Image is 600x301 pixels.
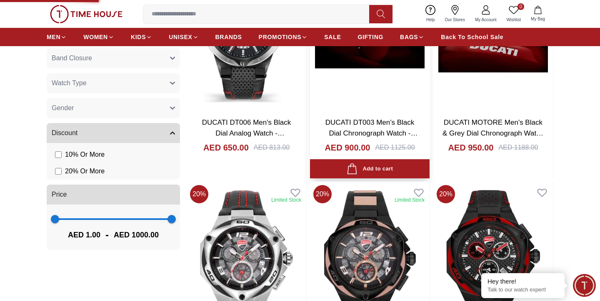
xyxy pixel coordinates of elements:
[254,143,290,153] div: AED 813.00
[347,163,393,175] div: Add to cart
[215,33,242,41] span: BRANDS
[55,151,62,158] input: 10% Or More
[47,98,180,118] button: Gender
[47,30,67,44] a: MEN
[324,30,341,44] a: SALE
[421,3,440,25] a: Help
[65,166,105,176] span: 20 % Or More
[487,286,558,294] p: Talk to our watch expert!
[215,30,242,44] a: BRANDS
[310,159,430,179] button: Add to cart
[68,229,100,241] span: AED 1.00
[52,190,67,200] span: Price
[400,30,424,44] a: BAGS
[503,17,524,23] span: Wishlist
[441,30,503,44] a: Back To School Sale
[47,123,180,143] button: Discount
[131,30,152,44] a: KIDS
[442,17,468,23] span: Our Stores
[52,78,87,88] span: Watch Type
[271,197,301,203] div: Limited Stock
[169,30,198,44] a: UNISEX
[375,143,415,153] div: AED 1125.00
[325,118,418,148] a: DUCATI DT003 Men's Black Dial Chronograph Watch - DTWGC2019102
[47,185,180,205] button: Price
[55,168,62,175] input: 20% Or More
[131,33,146,41] span: KIDS
[517,3,524,10] span: 0
[325,142,370,153] h4: AED 900.00
[441,33,503,41] span: Back To School Sale
[395,197,425,203] div: Limited Stock
[52,103,74,113] span: Gender
[190,185,208,203] span: 20 %
[100,228,114,242] span: -
[440,3,470,25] a: Our Stores
[83,33,108,41] span: WOMEN
[527,16,548,22] span: My Bag
[437,185,455,203] span: 20 %
[52,128,77,138] span: Discount
[259,33,302,41] span: PROMOTIONS
[47,48,180,68] button: Band Closure
[313,185,332,203] span: 20 %
[259,30,308,44] a: PROMOTIONS
[357,30,383,44] a: GIFTING
[83,30,114,44] a: WOMEN
[202,118,291,148] a: DUCATI DT006 Men's Black Dial Analog Watch - DTWGB2019602
[442,118,544,148] a: DUCATI MOTORE Men's Black & Grey Dial Chronograph Watch - DTWGO0000308
[50,5,122,23] img: ...
[573,274,596,297] div: Chat Widget
[448,142,493,153] h4: AED 950.00
[324,33,341,41] span: SALE
[169,33,192,41] span: UNISEX
[472,17,500,23] span: My Account
[52,53,92,63] span: Band Closure
[423,17,438,23] span: Help
[526,4,550,24] button: My Bag
[487,277,558,286] div: Hey there!
[502,3,526,25] a: 0Wishlist
[357,33,383,41] span: GIFTING
[114,229,159,241] span: AED 1000.00
[203,142,249,153] h4: AED 650.00
[47,33,60,41] span: MEN
[400,33,418,41] span: BAGS
[47,73,180,93] button: Watch Type
[498,143,538,153] div: AED 1188.00
[65,150,105,160] span: 10 % Or More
